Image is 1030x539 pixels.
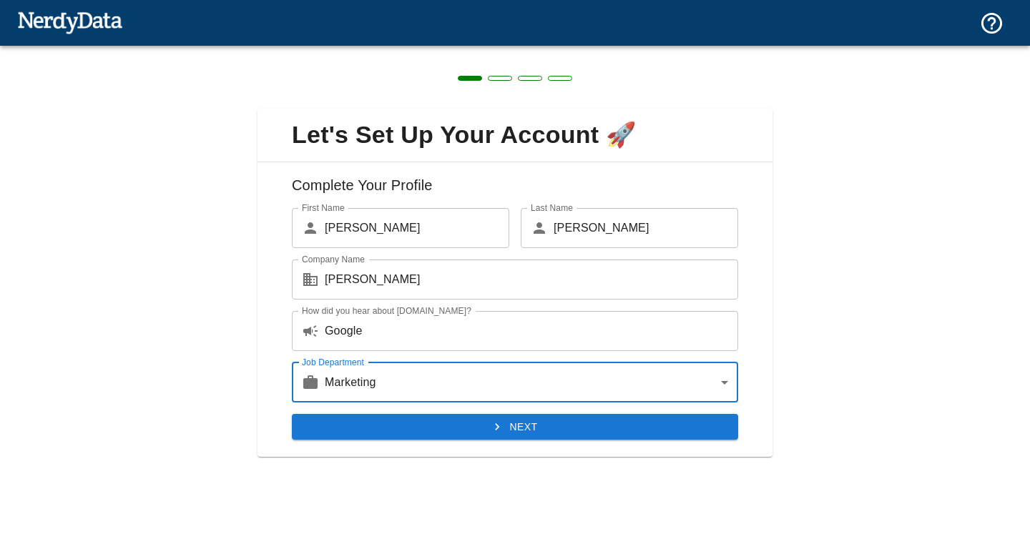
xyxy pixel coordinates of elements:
img: tab_keywords_by_traffic_grey.svg [162,90,174,102]
div: Mots-clés [178,92,219,101]
label: Company Name [302,253,365,265]
div: Domaine [74,92,110,101]
span: Let's Set Up Your Account 🚀 [269,120,761,150]
img: logo_orange.svg [23,23,34,34]
img: tab_domain_overview_orange.svg [58,90,69,102]
img: NerdyData.com [17,8,122,36]
h6: Complete Your Profile [269,174,761,208]
div: Domaine: [DOMAIN_NAME] [37,37,162,49]
button: Next [292,414,738,440]
button: Support and Documentation [971,2,1013,44]
label: First Name [302,202,345,214]
label: Last Name [531,202,573,214]
label: How did you hear about [DOMAIN_NAME]? [302,305,471,317]
div: v 4.0.25 [40,23,70,34]
div: Marketing [325,362,738,402]
label: Job Department [302,356,364,368]
img: website_grey.svg [23,37,34,49]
